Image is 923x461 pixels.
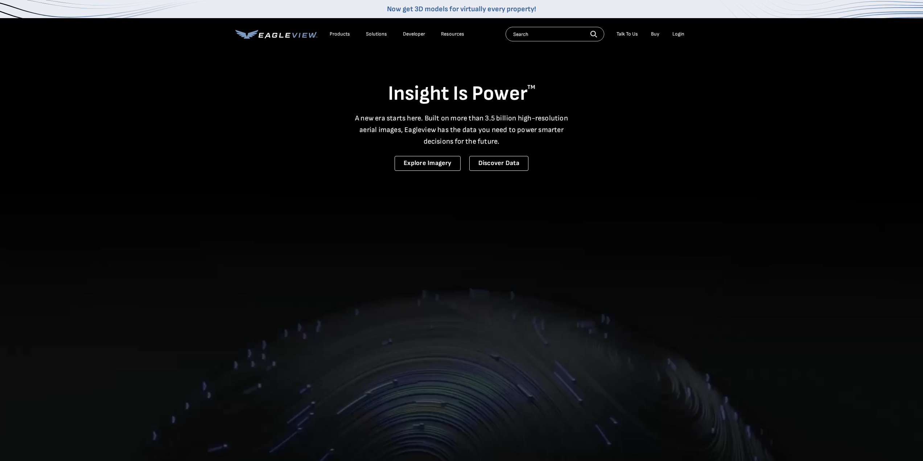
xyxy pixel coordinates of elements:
[395,156,461,171] a: Explore Imagery
[235,81,688,107] h1: Insight Is Power
[366,31,387,37] div: Solutions
[672,31,684,37] div: Login
[506,27,604,41] input: Search
[527,84,535,91] sup: TM
[387,5,536,13] a: Now get 3D models for virtually every property!
[617,31,638,37] div: Talk To Us
[351,112,573,147] p: A new era starts here. Built on more than 3.5 billion high-resolution aerial images, Eagleview ha...
[330,31,350,37] div: Products
[403,31,425,37] a: Developer
[651,31,659,37] a: Buy
[469,156,528,171] a: Discover Data
[441,31,464,37] div: Resources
